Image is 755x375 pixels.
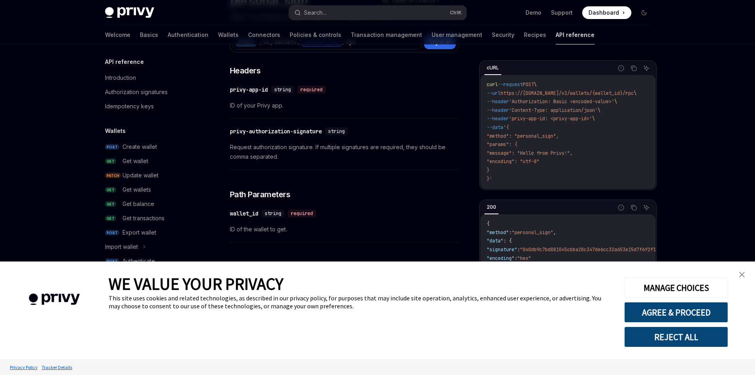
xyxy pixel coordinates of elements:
[328,128,345,135] span: string
[501,90,634,96] span: https://[DOMAIN_NAME]/v1/wallets/{wallet_id}/rpc
[105,201,116,207] span: GET
[487,167,489,173] span: }
[122,228,156,237] div: Export wallet
[512,229,553,236] span: "personal_sign"
[168,25,208,44] a: Authentication
[274,87,291,93] span: string
[487,115,509,122] span: --header
[592,115,595,122] span: \
[105,57,144,67] h5: API reference
[517,255,531,262] span: "hex"
[105,230,119,236] span: POST
[734,267,750,283] a: close banner
[492,25,514,44] a: Security
[289,6,466,20] button: Search...CtrlK
[598,107,600,113] span: \
[432,25,482,44] a: User management
[12,282,97,317] img: company logo
[487,90,501,96] span: --url
[99,154,200,168] a: GETGet wallet
[553,229,556,236] span: ,
[487,255,514,262] span: "encoding"
[739,272,745,277] img: close banner
[487,124,503,131] span: --data
[487,133,559,139] span: "method": "personal_sign",
[487,238,503,244] span: "data"
[551,9,573,17] a: Support
[105,87,168,97] div: Authorization signatures
[109,294,612,310] div: This site uses cookies and related technologies, as described in our privacy policy, for purposes...
[99,254,200,268] a: POSTAuthenticate
[122,199,154,209] div: Get balance
[582,6,631,19] a: Dashboard
[484,202,499,212] div: 200
[105,215,116,221] span: GET
[8,360,40,374] a: Privacy Policy
[265,210,281,217] span: string
[230,225,459,234] span: ID of the wallet to get.
[638,6,650,19] button: Toggle dark mode
[122,185,151,194] div: Get wallets
[230,210,258,217] div: wallet_id
[514,255,517,262] span: :
[105,242,138,252] div: Import wallet
[641,202,652,213] button: Ask AI
[290,25,341,44] a: Policies & controls
[487,141,517,148] span: "params": {
[629,202,639,213] button: Copy the contents from the code block
[624,302,728,323] button: AGREE & PROCEED
[484,63,501,73] div: cURL
[634,90,636,96] span: \
[218,25,239,44] a: Wallets
[122,142,157,152] div: Create wallet
[230,189,291,200] span: Path Parameters
[248,25,280,44] a: Connectors
[99,140,200,154] a: POSTCreate wallet
[487,229,509,236] span: "method"
[105,258,119,264] span: POST
[624,327,728,347] button: REJECT ALL
[503,124,509,131] span: '{
[509,229,512,236] span: :
[487,158,539,165] span: "encoding": "utf-8"
[99,71,200,85] a: Introduction
[629,63,639,73] button: Copy the contents from the code block
[487,81,498,88] span: curl
[534,81,537,88] span: \
[487,176,492,182] span: }'
[230,86,268,94] div: privy-app-id
[616,202,626,213] button: Report incorrect code
[105,25,130,44] a: Welcome
[487,98,509,105] span: --header
[517,246,520,253] span: :
[105,102,154,111] div: Idempotency keys
[450,10,462,16] span: Ctrl K
[140,25,158,44] a: Basics
[509,115,592,122] span: 'privy-app-id: <privy-app-id>'
[641,63,652,73] button: Ask AI
[105,126,126,136] h5: Wallets
[230,142,459,162] span: Request authorization signature. If multiple signatures are required, they should be comma separa...
[616,63,626,73] button: Report incorrect code
[99,225,200,240] a: POSTExport wallet
[509,98,614,105] span: 'Authorization: Basic <encoded-value>'
[122,213,164,223] div: Get transactions
[99,197,200,211] a: GETGet balance
[230,127,322,135] div: privy-authorization-signature
[99,168,200,183] a: PATCHUpdate wallet
[498,81,523,88] span: --request
[503,238,512,244] span: : {
[99,85,200,99] a: Authorization signatures
[99,211,200,225] a: GETGet transactions
[122,156,148,166] div: Get wallet
[487,221,489,227] span: {
[288,210,316,217] div: required
[523,81,534,88] span: POST
[105,7,154,18] img: dark logo
[105,144,119,150] span: POST
[99,183,200,197] a: GETGet wallets
[105,187,116,193] span: GET
[556,25,594,44] a: API reference
[122,256,155,266] div: Authenticate
[614,98,617,105] span: \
